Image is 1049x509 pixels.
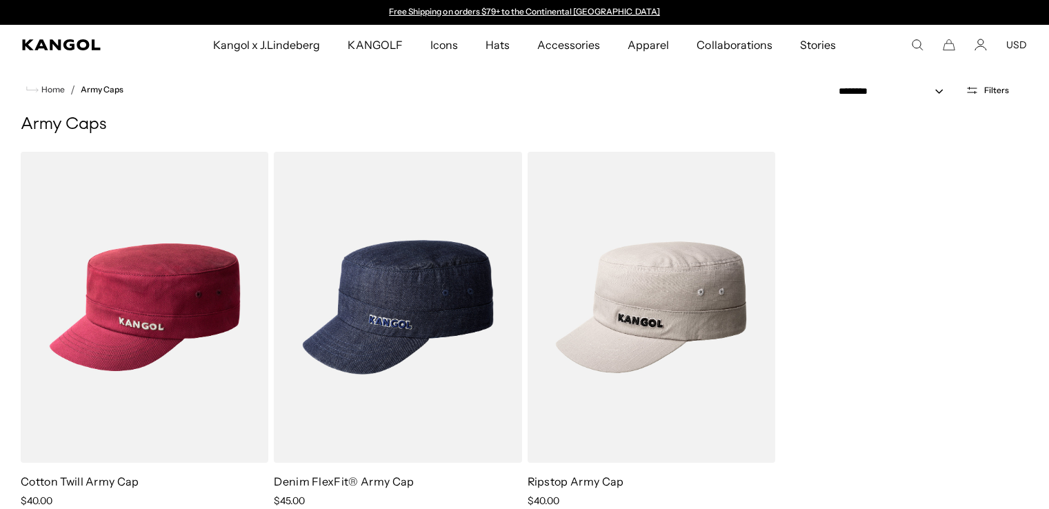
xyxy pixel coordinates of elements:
[800,25,836,65] span: Stories
[383,7,667,18] div: 1 of 2
[39,85,65,94] span: Home
[21,475,139,488] a: Cotton Twill Army Cap
[213,25,321,65] span: Kangol x J.Lindeberg
[389,6,660,17] a: Free Shipping on orders $79+ to the Continental [GEOGRAPHIC_DATA]
[199,25,334,65] a: Kangol x J.Lindeberg
[472,25,523,65] a: Hats
[683,25,786,65] a: Collaborations
[1006,39,1027,51] button: USD
[833,84,957,99] select: Sort by: Featured
[383,7,667,18] slideshow-component: Announcement bar
[348,25,402,65] span: KANGOLF
[984,86,1009,95] span: Filters
[614,25,683,65] a: Apparel
[786,25,850,65] a: Stories
[22,39,140,50] a: Kangol
[26,83,65,96] a: Home
[430,25,458,65] span: Icons
[274,152,521,463] img: Denim FlexFit® Army Cap
[975,39,987,51] a: Account
[383,7,667,18] div: Announcement
[486,25,510,65] span: Hats
[911,39,923,51] summary: Search here
[628,25,669,65] span: Apparel
[274,495,305,507] span: $45.00
[21,495,52,507] span: $40.00
[537,25,600,65] span: Accessories
[943,39,955,51] button: Cart
[528,495,559,507] span: $40.00
[65,81,75,98] li: /
[528,152,775,463] img: Ripstop Army Cap
[274,475,414,488] a: Denim FlexFit® Army Cap
[21,152,268,463] img: Cotton Twill Army Cap
[957,84,1017,97] button: Open filters
[21,114,1028,135] h1: Army Caps
[81,85,123,94] a: Army Caps
[528,475,624,488] a: Ripstop Army Cap
[523,25,614,65] a: Accessories
[334,25,416,65] a: KANGOLF
[697,25,772,65] span: Collaborations
[417,25,472,65] a: Icons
